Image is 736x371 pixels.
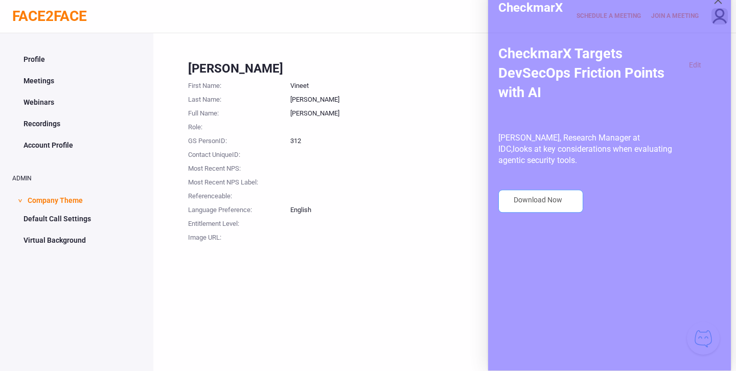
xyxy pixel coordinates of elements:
[4,38,149,49] div: ∑aåāБδ ⷺ
[188,60,701,77] div: [PERSON_NAME]
[188,160,290,174] div: Most Recent NPS :
[188,77,290,91] div: First Name :
[188,105,290,119] div: Full Name :
[12,92,141,112] a: Webinars
[12,135,141,155] a: Account Profile
[12,114,141,133] a: Recordings
[290,77,701,91] div: Vineet
[188,229,290,243] div: Image URL :
[713,2,723,12] div: close
[498,91,541,107] strong: with AI
[498,7,563,21] strong: CheckmarX
[188,188,290,201] div: Referenceable :
[12,8,87,25] a: FACE2FACE
[4,15,149,27] div: ∑aåāБδ ⷺ
[28,190,83,209] span: Company Theme
[498,72,664,88] strong: DevSecOps Friction Points
[498,196,583,219] button: Download Now
[12,71,141,90] a: Meetings
[290,132,701,146] div: 312
[188,215,290,229] div: Entitlement Level :
[498,52,623,68] strong: CheckmarX Targets
[12,50,141,69] a: Profile
[4,4,149,15] div: ∑aåāБδ ⷺ
[188,146,290,160] div: Contact UniqueID :
[188,201,290,215] div: Language Preference :
[488,139,682,241] div: [PERSON_NAME], Research Manager at IDC,looks at key considerations when evaluating agentic securi...
[290,201,701,215] div: English
[290,105,701,119] div: [PERSON_NAME]
[12,230,141,250] a: Virtual Background
[290,91,701,105] div: [PERSON_NAME]
[12,209,141,228] a: Default Call Settings
[188,119,290,132] div: Role :
[188,91,290,105] div: Last Name :
[12,175,141,182] h2: ADMIN
[4,27,149,38] div: ∑aåāБδ ⷺ
[15,199,25,202] span: >
[188,174,290,188] div: Most Recent NPS Label :
[188,132,290,146] div: GS PersonID :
